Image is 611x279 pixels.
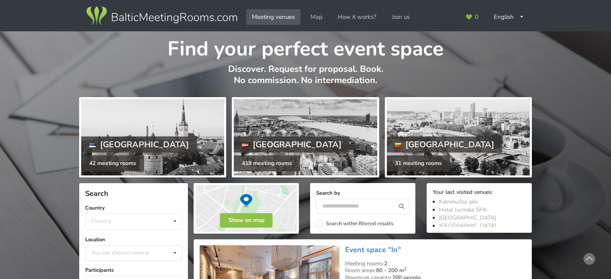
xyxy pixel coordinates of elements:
div: [GEOGRAPHIC_DATA] [387,136,503,153]
div: 42 meeting rooms [81,155,144,171]
div: Room areas: [345,267,526,274]
a: How it works? [332,9,382,25]
div: Country [91,218,111,224]
a: [GEOGRAPHIC_DATA] 31 meeting rooms [385,97,532,177]
a: Join us [386,9,415,25]
a: Kalnmuižas pils [439,198,478,206]
a: Map [305,9,328,25]
span: 0 [475,14,478,20]
img: Show on map [194,183,299,234]
div: English [488,9,530,25]
span: Search [85,189,108,198]
h1: Find your perfect event space [79,31,532,62]
a: [GEOGRAPHIC_DATA] 419 meeting rooms [232,97,379,177]
label: Participants [85,266,182,274]
label: Country [85,204,182,212]
a: Meeting venues [246,9,300,25]
a: [GEOGRAPHIC_DATA] [439,222,496,230]
div: [GEOGRAPHIC_DATA] [234,136,349,153]
div: 31 meeting rooms [387,155,450,171]
a: [GEOGRAPHIC_DATA] 42 meeting rooms [79,97,226,177]
sup: 2 [404,266,407,272]
div: [GEOGRAPHIC_DATA] [81,136,197,153]
strong: 2 [384,260,387,267]
button: Show on map [220,213,273,228]
img: Baltic Meeting Rooms [85,5,239,27]
label: Search by [316,189,409,197]
div: You can choose several [89,248,167,257]
div: 419 meeting rooms [234,155,300,171]
label: Search within filtered results [316,220,393,227]
div: Meeting rooms: [345,260,526,267]
div: Your last visited venues: [433,189,526,197]
strong: 80 - 200 m [376,267,407,274]
p: Discover. Request for proposal. Book. No commission. No intermediation. [79,63,532,94]
a: [GEOGRAPHIC_DATA] [439,214,496,222]
label: Location [85,236,182,244]
a: Event space "In" [345,245,401,255]
a: Hotel Jurmala SPA [439,206,486,214]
